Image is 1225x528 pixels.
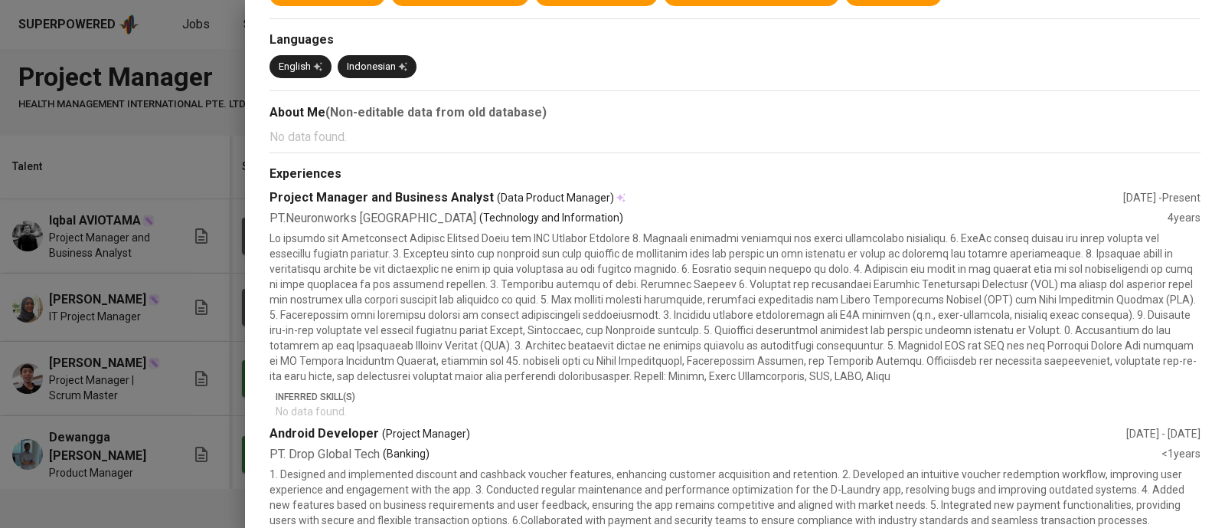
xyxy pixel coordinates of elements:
[276,404,1200,419] p: No data found.
[1126,426,1200,441] div: [DATE] - [DATE]
[1123,190,1200,205] div: [DATE] - Present
[269,189,1123,207] div: Project Manager and Business Analyst
[269,425,1126,443] div: Android Developer
[325,105,547,120] b: (Non-editable data from old database)
[1161,446,1200,464] div: <1 years
[269,166,1200,183] div: Experiences
[269,231,1200,384] p: Lo ipsumdo sit Ametconsect Adipisc Elitsed Doeiu tem INC Utlabor Etdolore 8. Magnaali enimadmi ve...
[269,103,1200,122] div: About Me
[276,390,1200,404] p: Inferred Skill(s)
[383,446,430,464] p: (Banking)
[269,210,1168,228] div: PT.Neuronworks [GEOGRAPHIC_DATA]
[269,128,1200,146] p: No data found.
[269,446,1161,464] div: PT. Drop Global Tech
[497,190,614,205] span: (Data Product Manager)
[269,31,1200,49] div: Languages
[1168,210,1200,228] div: 4 years
[347,60,407,74] div: Indonesian
[479,210,623,228] p: (Technology and Information)
[269,467,1200,528] p: 1. Designed and implemented discount and cashback voucher features, enhancing customer acquisitio...
[279,60,322,74] div: English
[382,426,470,441] span: (Project Manager)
